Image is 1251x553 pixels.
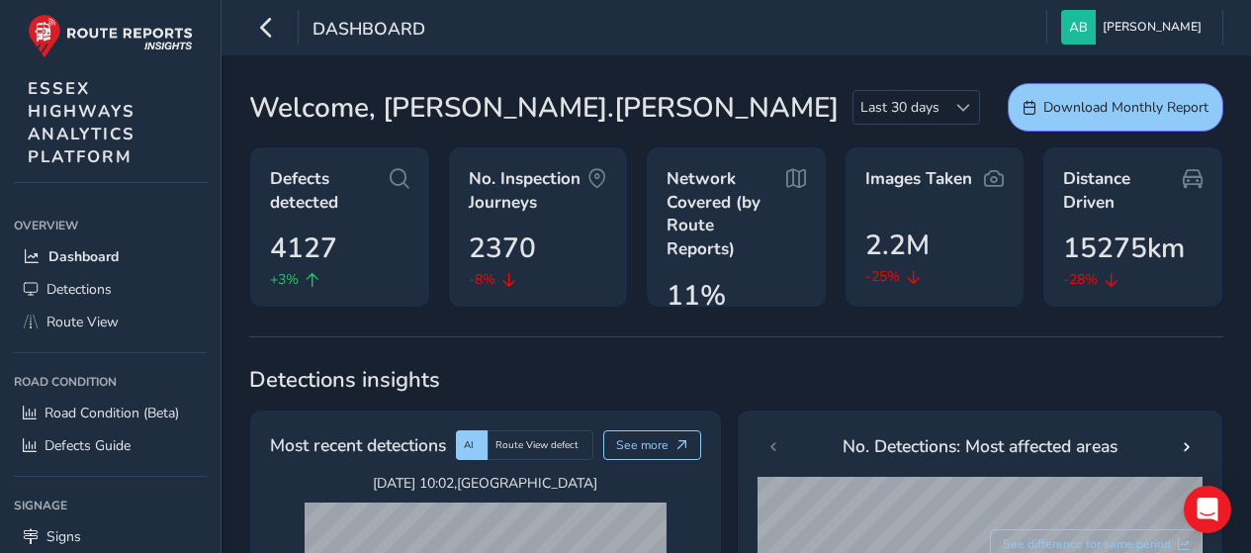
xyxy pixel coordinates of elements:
span: Dashboard [48,247,119,266]
a: Route View [14,306,207,338]
a: Defects Guide [14,429,207,462]
button: [PERSON_NAME] [1061,10,1208,45]
span: Images Taken [865,167,972,191]
button: Download Monthly Report [1008,83,1223,132]
span: Download Monthly Report [1043,98,1208,117]
span: 2.2M [865,225,930,266]
span: -8% [469,269,495,290]
span: 15275km [1063,228,1185,269]
span: +3% [270,269,299,290]
span: Detections insights [249,365,1223,395]
span: [DATE] 10:02 , [GEOGRAPHIC_DATA] [305,474,667,493]
span: Distance Driven [1063,167,1183,214]
span: Most recent detections [270,432,446,458]
span: Road Condition (Beta) [45,404,179,422]
a: Road Condition (Beta) [14,397,207,429]
span: AI [464,438,474,452]
div: Overview [14,211,207,240]
img: diamond-layout [1061,10,1096,45]
span: Dashboard [313,17,425,45]
span: 11% [667,275,726,317]
span: 2370 [469,228,536,269]
span: Route View defect [495,438,579,452]
div: Signage [14,491,207,520]
span: ESSEX HIGHWAYS ANALYTICS PLATFORM [28,77,135,168]
span: Defects Guide [45,436,131,455]
span: See difference for same period [1003,536,1171,552]
span: 4127 [270,228,337,269]
span: Route View [46,313,119,331]
button: See more [603,430,701,460]
span: Detections [46,280,112,299]
span: Network Covered (by Route Reports) [667,167,786,261]
div: Route View defect [488,430,593,460]
span: Welcome, [PERSON_NAME].[PERSON_NAME] [249,87,839,129]
span: Signs [46,527,81,546]
img: rr logo [28,14,193,58]
span: No. Detections: Most affected areas [843,433,1117,459]
a: Signs [14,520,207,553]
span: See more [616,437,669,453]
a: Dashboard [14,240,207,273]
div: Open Intercom Messenger [1184,486,1231,533]
span: -25% [865,266,900,287]
span: Defects detected [270,167,390,214]
span: No. Inspection Journeys [469,167,588,214]
span: [PERSON_NAME] [1103,10,1202,45]
div: Road Condition [14,367,207,397]
span: Last 30 days [853,91,946,124]
span: -28% [1063,269,1098,290]
a: Detections [14,273,207,306]
div: AI [456,430,488,460]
